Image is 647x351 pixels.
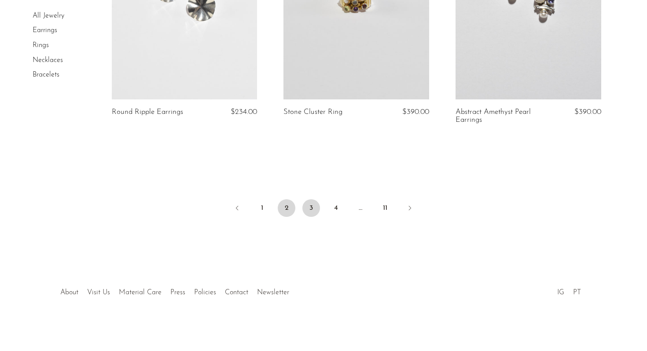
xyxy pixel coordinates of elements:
a: 4 [327,199,345,217]
ul: Quick links [56,282,294,299]
a: PT [573,289,581,296]
a: Earrings [33,27,57,34]
a: 1 [253,199,271,217]
span: $234.00 [231,108,257,116]
a: Abstract Amethyst Pearl Earrings [456,108,552,124]
span: … [352,199,369,217]
span: $390.00 [574,108,601,116]
span: 2 [278,199,295,217]
a: Rings [33,42,49,49]
a: Previous [228,199,246,219]
a: About [60,289,78,296]
a: IG [557,289,564,296]
a: 3 [302,199,320,217]
a: Round Ripple Earrings [112,108,183,116]
ul: Social Medias [553,282,585,299]
a: Bracelets [33,71,59,78]
a: Necklaces [33,57,63,64]
a: Stone Cluster Ring [283,108,342,116]
a: Next [401,199,419,219]
span: $390.00 [402,108,429,116]
a: Policies [194,289,216,296]
a: Visit Us [87,289,110,296]
a: Press [170,289,185,296]
a: 11 [376,199,394,217]
a: Material Care [119,289,162,296]
a: Contact [225,289,248,296]
a: All Jewelry [33,12,64,19]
